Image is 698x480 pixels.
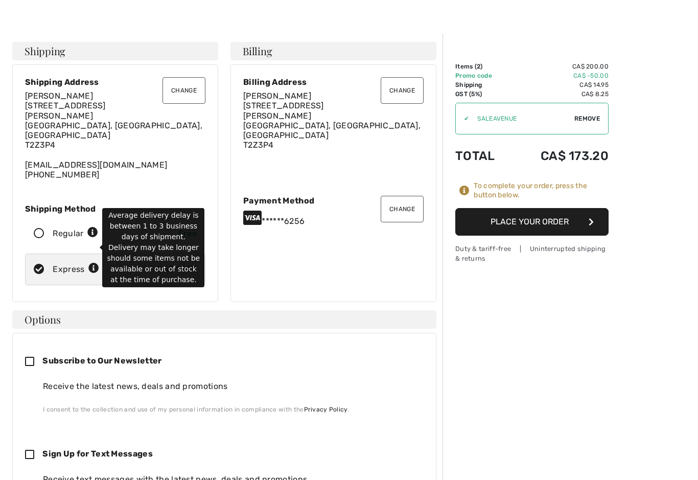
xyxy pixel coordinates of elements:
[243,101,421,150] span: [STREET_ADDRESS][PERSON_NAME] [GEOGRAPHIC_DATA], [GEOGRAPHIC_DATA], [GEOGRAPHIC_DATA] T2Z3P4
[162,77,205,104] button: Change
[243,91,311,101] span: [PERSON_NAME]
[511,62,609,71] td: CA$ 200.00
[25,91,93,101] span: [PERSON_NAME]
[43,405,415,414] div: I consent to the collection and use of my personal information in compliance with the .
[304,406,347,413] a: Privacy Policy
[455,62,511,71] td: Items ( )
[511,139,609,173] td: CA$ 173.20
[102,208,204,287] div: Average delivery delay is between 1 to 3 business days of shipment. Delivery may take longer shou...
[574,114,600,123] span: Remove
[42,449,153,459] span: Sign Up for Text Messages
[243,196,424,205] div: Payment Method
[456,114,469,123] div: ✔
[511,89,609,99] td: CA$ 8.25
[469,103,574,134] input: Promo code
[25,46,65,56] span: Shipping
[455,139,511,173] td: Total
[381,77,424,104] button: Change
[25,101,202,150] span: [STREET_ADDRESS][PERSON_NAME] [GEOGRAPHIC_DATA], [GEOGRAPHIC_DATA], [GEOGRAPHIC_DATA] T2Z3P4
[25,170,99,179] a: [PHONE_NUMBER]
[25,91,205,179] div: [EMAIL_ADDRESS][DOMAIN_NAME]
[43,380,415,393] div: Receive the latest news, deals and promotions
[53,263,99,276] div: Express
[25,77,205,87] div: Shipping Address
[12,310,436,329] h4: Options
[455,208,609,236] button: Place Your Order
[474,181,609,200] div: To complete your order, press the button below.
[455,80,511,89] td: Shipping
[42,356,161,365] span: Subscribe to Our Newsletter
[477,63,480,70] span: 2
[455,244,609,263] div: Duty & tariff-free | Uninterrupted shipping & returns
[381,196,424,222] button: Change
[53,227,98,240] div: Regular
[455,71,511,80] td: Promo code
[455,89,511,99] td: GST (5%)
[243,46,272,56] span: Billing
[25,204,205,214] div: Shipping Method
[511,80,609,89] td: CA$ 14.95
[243,77,424,87] div: Billing Address
[511,71,609,80] td: CA$ -50.00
